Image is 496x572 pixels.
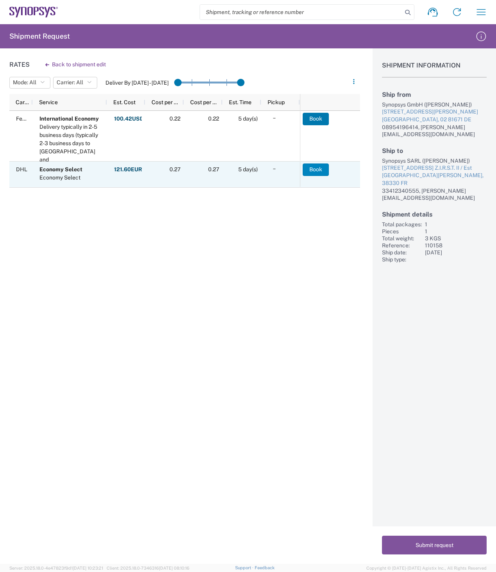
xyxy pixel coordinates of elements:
[9,77,50,89] button: Mode: All
[425,242,487,249] div: 110158
[382,108,487,123] a: [STREET_ADDRESS][PERSON_NAME][GEOGRAPHIC_DATA], 02 81671 DE
[169,115,180,122] span: 0.22
[39,115,99,122] b: International Economy
[366,565,487,572] span: Copyright © [DATE]-[DATE] Agistix Inc., All Rights Reserved
[268,99,285,105] span: Pickup
[238,166,258,172] span: 5 day(s)
[382,124,487,138] div: 08954196414, [PERSON_NAME][EMAIL_ADDRESS][DOMAIN_NAME]
[382,221,422,228] div: Total packages:
[382,235,422,242] div: Total weight:
[107,566,189,570] span: Client: 2025.18.0-7346316
[425,235,487,242] div: 3 KGS
[9,566,103,570] span: Server: 2025.18.0-4e47823f9d1
[382,108,487,116] div: [STREET_ADDRESS][PERSON_NAME]
[16,115,54,122] span: FedEx Express
[382,242,422,249] div: Reference:
[425,228,487,235] div: 1
[382,101,487,108] div: Synopsys GmbH ([PERSON_NAME])
[9,61,30,68] h1: Rates
[16,99,30,105] span: Carrier
[382,62,487,78] h1: Shipment Information
[382,116,487,124] div: [GEOGRAPHIC_DATA], 02 81671 DE
[382,172,487,187] div: [GEOGRAPHIC_DATA][PERSON_NAME], 38330 FR
[382,187,487,201] div: 33412340555, [PERSON_NAME][EMAIL_ADDRESS][DOMAIN_NAME]
[16,166,27,172] span: DHL
[39,123,103,172] div: Delivery typically in 2-5 business days (typically 2-3 business days to Canada and Mexico).
[382,211,487,218] h2: Shipment details
[53,77,97,89] button: Carrier: All
[382,249,422,256] div: Ship date:
[73,566,103,570] span: [DATE] 10:23:21
[235,565,255,570] a: Support
[39,99,58,105] span: Service
[190,99,219,105] span: Cost per Mile
[229,99,252,105] span: Est. Time
[159,566,189,570] span: [DATE] 08:10:16
[39,166,82,172] b: Economy Select
[382,536,487,554] button: Submit request
[208,166,219,172] span: 0.27
[382,147,487,155] h2: Ship to
[425,249,487,256] div: [DATE]
[255,565,275,570] a: Feedback
[114,163,143,176] button: 121.60EUR
[303,113,329,125] button: Book
[382,91,487,98] h2: Ship from
[105,79,169,86] label: Deliver By [DATE] - [DATE]
[382,157,487,164] div: Synopsys SARL ([PERSON_NAME])
[113,99,136,105] span: Est. Cost
[382,228,422,235] div: Pieces
[303,163,329,176] button: Book
[39,58,112,71] button: Back to shipment edit
[169,166,180,172] span: 0.27
[425,221,487,228] div: 1
[382,256,422,263] div: Ship type:
[200,5,402,20] input: Shipment, tracking or reference number
[57,79,83,86] span: Carrier: All
[114,166,142,173] strong: 121.60 EUR
[39,174,82,182] div: Economy Select
[208,115,219,122] span: 0.22
[114,115,144,123] strong: 100.42 USD
[13,79,36,86] span: Mode: All
[9,32,70,41] h2: Shipment Request
[382,164,487,187] a: [STREET_ADDRESS] Z.I.R.S.T. II / Est[GEOGRAPHIC_DATA][PERSON_NAME], 38330 FR
[152,99,181,105] span: Cost per Mile
[114,113,144,125] button: 100.42USD
[382,164,487,172] div: [STREET_ADDRESS] Z.I.R.S.T. II / Est
[238,115,258,122] span: 5 day(s)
